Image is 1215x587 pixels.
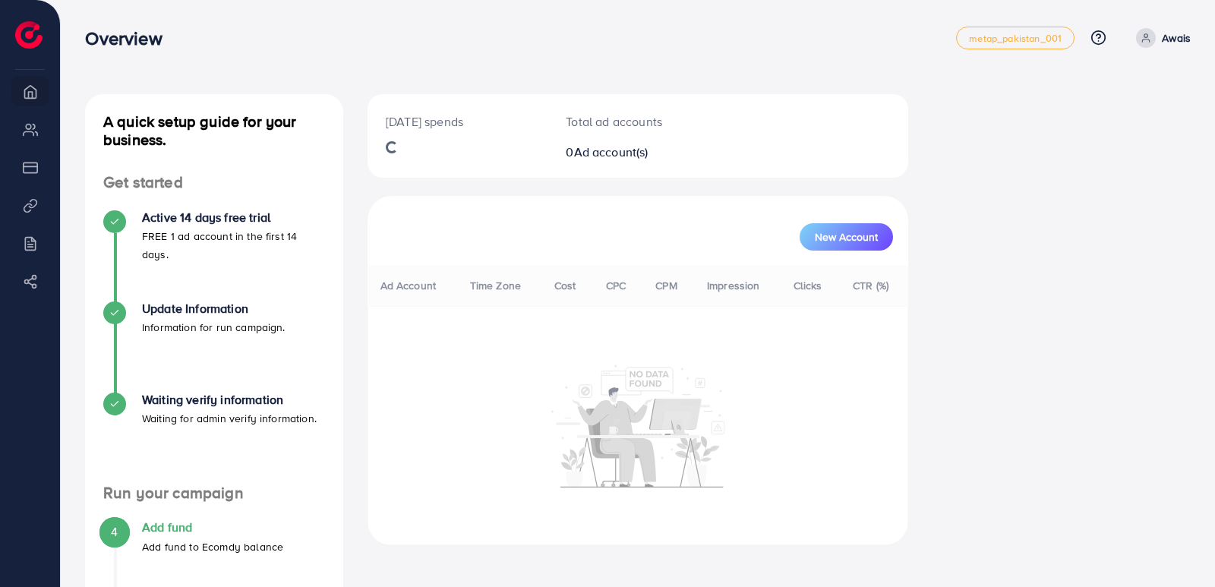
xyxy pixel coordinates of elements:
[1162,29,1191,47] p: Awais
[85,484,343,503] h4: Run your campaign
[386,112,529,131] p: [DATE] spends
[142,301,286,316] h4: Update Information
[142,393,317,407] h4: Waiting verify information
[566,145,664,159] h2: 0
[85,301,343,393] li: Update Information
[142,409,317,428] p: Waiting for admin verify information.
[969,33,1062,43] span: metap_pakistan_001
[85,27,174,49] h3: Overview
[142,520,283,535] h4: Add fund
[85,210,343,301] li: Active 14 days free trial
[1130,28,1191,48] a: Awais
[815,232,878,242] span: New Account
[111,523,118,541] span: 4
[956,27,1075,49] a: metap_pakistan_001
[142,210,325,225] h4: Active 14 days free trial
[566,112,664,131] p: Total ad accounts
[800,223,893,251] button: New Account
[85,393,343,484] li: Waiting verify information
[85,173,343,192] h4: Get started
[142,227,325,264] p: FREE 1 ad account in the first 14 days.
[85,112,343,149] h4: A quick setup guide for your business.
[574,144,649,160] span: Ad account(s)
[142,318,286,336] p: Information for run campaign.
[142,538,283,556] p: Add fund to Ecomdy balance
[15,21,43,49] img: logo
